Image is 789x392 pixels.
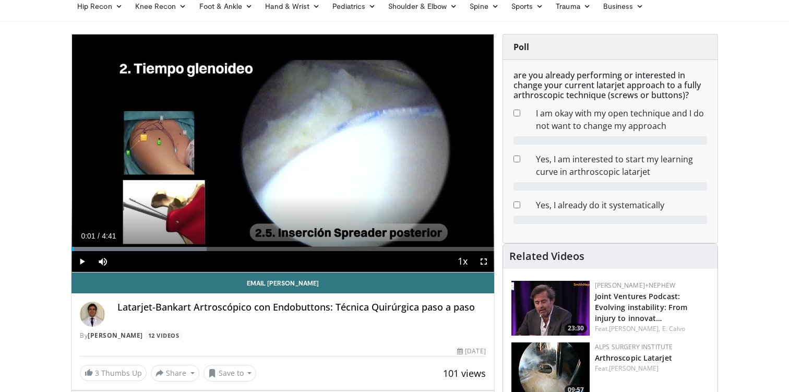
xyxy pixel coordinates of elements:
[595,281,675,290] a: [PERSON_NAME]+Nephew
[528,107,715,132] dd: I am okay with my open technique and I do not want to change my approach
[595,342,673,351] a: Alps Surgery Institute
[511,281,590,336] img: 68d4790e-0872-429d-9d74-59e6247d6199.150x105_q85_crop-smart_upscale.jpg
[145,331,183,340] a: 12 Videos
[98,232,100,240] span: /
[609,364,659,373] a: [PERSON_NAME]
[452,251,473,272] button: Playback Rate
[511,281,590,336] a: 23:30
[151,365,199,382] button: Share
[513,41,529,53] strong: Poll
[509,250,584,263] h4: Related Videos
[81,232,95,240] span: 0:01
[95,368,99,378] span: 3
[71,251,92,272] button: Play
[473,251,494,272] button: Fullscreen
[80,302,105,327] img: Avatar
[71,34,494,272] video-js: Video Player
[71,272,494,293] a: Email [PERSON_NAME]
[80,365,147,381] a: 3 Thumbs Up
[102,232,116,240] span: 4:41
[457,347,485,356] div: [DATE]
[92,251,113,272] button: Mute
[595,353,672,363] a: Arthroscopic Latarjet
[80,331,486,340] div: By
[443,367,486,379] span: 101 views
[117,302,486,313] h4: Latarjet-Bankart Artroscópico con Endobuttons: Técnica Quirúrgica paso a paso
[528,153,715,178] dd: Yes, I am interested to start my learning curve in arthroscopic latarjet
[88,331,143,340] a: [PERSON_NAME]
[565,324,587,333] span: 23:30
[595,324,709,334] div: Feat.
[609,324,660,333] a: [PERSON_NAME],
[513,70,707,101] h6: are you already performing or interested in change your current latarjet approach to a fully arth...
[595,364,709,373] div: Feat.
[595,291,688,323] a: Joint Ventures Podcast: Evolving instability: From injury to innovat…
[528,199,715,211] dd: Yes, I already do it systematically
[71,247,494,251] div: Progress Bar
[204,365,257,382] button: Save to
[662,324,686,333] a: E. Calvo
